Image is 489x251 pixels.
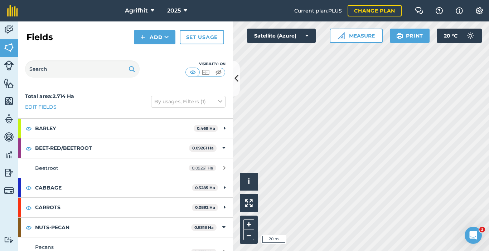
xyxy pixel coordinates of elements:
img: Four arrows, one pointing top left, one top right, one bottom right and the last bottom left [245,199,253,207]
img: svg+xml;base64,PHN2ZyB4bWxucz0iaHR0cDovL3d3dy53My5vcmcvMjAwMC9zdmciIHdpZHRoPSIxOCIgaGVpZ2h0PSIyNC... [25,183,32,192]
strong: CARROTS [35,198,192,217]
span: 2025 [167,6,181,15]
img: svg+xml;base64,PHN2ZyB4bWxucz0iaHR0cDovL3d3dy53My5vcmcvMjAwMC9zdmciIHdpZHRoPSI1NiIgaGVpZ2h0PSI2MC... [4,96,14,107]
h2: Fields [26,31,53,43]
strong: BARLEY [35,119,194,138]
strong: 0.0892 Ha [195,205,215,210]
img: svg+xml;base64,PHN2ZyB4bWxucz0iaHR0cDovL3d3dy53My5vcmcvMjAwMC9zdmciIHdpZHRoPSIxOCIgaGVpZ2h0PSIyNC... [25,124,32,133]
button: Print [390,29,430,43]
img: Ruler icon [338,32,345,39]
iframe: Intercom live chat [465,227,482,244]
strong: 0.469 Ha [197,126,215,131]
span: Pecans [35,244,54,250]
img: svg+xml;base64,PD94bWwgdmVyc2lvbj0iMS4wIiBlbmNvZGluZz0idXRmLTgiPz4KPCEtLSBHZW5lcmF0b3I6IEFkb2JlIE... [4,60,14,70]
button: Measure [330,29,383,43]
img: svg+xml;base64,PD94bWwgdmVyc2lvbj0iMS4wIiBlbmNvZGluZz0idXRmLTgiPz4KPCEtLSBHZW5lcmF0b3I6IEFkb2JlIE... [4,186,14,196]
span: 0.09261 Ha [189,165,216,171]
img: svg+xml;base64,PHN2ZyB4bWxucz0iaHR0cDovL3d3dy53My5vcmcvMjAwMC9zdmciIHdpZHRoPSI1MCIgaGVpZ2h0PSI0MC... [214,69,223,76]
img: svg+xml;base64,PD94bWwgdmVyc2lvbj0iMS4wIiBlbmNvZGluZz0idXRmLTgiPz4KPCEtLSBHZW5lcmF0b3I6IEFkb2JlIE... [4,24,14,35]
img: svg+xml;base64,PD94bWwgdmVyc2lvbj0iMS4wIiBlbmNvZGluZz0idXRmLTgiPz4KPCEtLSBHZW5lcmF0b3I6IEFkb2JlIE... [4,236,14,243]
img: svg+xml;base64,PD94bWwgdmVyc2lvbj0iMS4wIiBlbmNvZGluZz0idXRmLTgiPz4KPCEtLSBHZW5lcmF0b3I6IEFkb2JlIE... [4,132,14,142]
a: Set usage [180,30,224,44]
img: svg+xml;base64,PD94bWwgdmVyc2lvbj0iMS4wIiBlbmNvZGluZz0idXRmLTgiPz4KPCEtLSBHZW5lcmF0b3I6IEFkb2JlIE... [4,167,14,178]
img: svg+xml;base64,PD94bWwgdmVyc2lvbj0iMS4wIiBlbmNvZGluZz0idXRmLTgiPz4KPCEtLSBHZW5lcmF0b3I6IEFkb2JlIE... [4,149,14,160]
img: fieldmargin Logo [7,5,18,16]
img: svg+xml;base64,PHN2ZyB4bWxucz0iaHR0cDovL3d3dy53My5vcmcvMjAwMC9zdmciIHdpZHRoPSI1NiIgaGVpZ2h0PSI2MC... [4,78,14,89]
img: svg+xml;base64,PHN2ZyB4bWxucz0iaHR0cDovL3d3dy53My5vcmcvMjAwMC9zdmciIHdpZHRoPSIxOCIgaGVpZ2h0PSIyNC... [25,223,32,232]
strong: Total area : 2.714 Ha [25,93,74,99]
img: svg+xml;base64,PD94bWwgdmVyc2lvbj0iMS4wIiBlbmNvZGluZz0idXRmLTgiPz4KPCEtLSBHZW5lcmF0b3I6IEFkb2JlIE... [463,29,478,43]
span: Agrifhit [125,6,148,15]
img: svg+xml;base64,PHN2ZyB4bWxucz0iaHR0cDovL3d3dy53My5vcmcvMjAwMC9zdmciIHdpZHRoPSI1MCIgaGVpZ2h0PSI0MC... [201,69,210,76]
a: Edit fields [25,103,57,111]
span: i [248,177,250,186]
div: NUTS-PECAN0.8318 Ha [18,218,233,237]
button: 20 °C [437,29,482,43]
img: svg+xml;base64,PD94bWwgdmVyc2lvbj0iMS4wIiBlbmNvZGluZz0idXRmLTgiPz4KPCEtLSBHZW5lcmF0b3I6IEFkb2JlIE... [4,114,14,124]
strong: CABBAGE [35,178,192,197]
img: svg+xml;base64,PHN2ZyB4bWxucz0iaHR0cDovL3d3dy53My5vcmcvMjAwMC9zdmciIHdpZHRoPSIxOCIgaGVpZ2h0PSIyNC... [25,203,32,212]
a: Beetroot0.09261 Ha [18,158,233,178]
img: svg+xml;base64,PHN2ZyB4bWxucz0iaHR0cDovL3d3dy53My5vcmcvMjAwMC9zdmciIHdpZHRoPSI1NiIgaGVpZ2h0PSI2MC... [4,42,14,53]
img: svg+xml;base64,PHN2ZyB4bWxucz0iaHR0cDovL3d3dy53My5vcmcvMjAwMC9zdmciIHdpZHRoPSIxOSIgaGVpZ2h0PSIyNC... [396,31,403,40]
img: A question mark icon [435,7,444,14]
button: + [243,219,254,230]
strong: BEET-RED/BEETROOT [35,138,189,158]
button: Satellite (Azure) [247,29,316,43]
strong: 0.3285 Ha [195,185,215,190]
strong: 0.8318 Ha [194,225,214,230]
strong: 0.09261 Ha [192,146,214,151]
span: 20 ° C [444,29,457,43]
button: i [240,173,258,191]
a: Change plan [348,5,402,16]
img: svg+xml;base64,PHN2ZyB4bWxucz0iaHR0cDovL3d3dy53My5vcmcvMjAwMC9zdmciIHdpZHRoPSIxOCIgaGVpZ2h0PSIyNC... [25,144,32,153]
img: svg+xml;base64,PHN2ZyB4bWxucz0iaHR0cDovL3d3dy53My5vcmcvMjAwMC9zdmciIHdpZHRoPSIxOSIgaGVpZ2h0PSIyNC... [129,65,135,73]
div: Visibility: On [185,61,226,67]
span: Beetroot [35,165,58,171]
img: svg+xml;base64,PHN2ZyB4bWxucz0iaHR0cDovL3d3dy53My5vcmcvMjAwMC9zdmciIHdpZHRoPSI1MCIgaGVpZ2h0PSI0MC... [188,69,197,76]
div: CABBAGE0.3285 Ha [18,178,233,197]
img: svg+xml;base64,PHN2ZyB4bWxucz0iaHR0cDovL3d3dy53My5vcmcvMjAwMC9zdmciIHdpZHRoPSIxNyIgaGVpZ2h0PSIxNy... [456,6,463,15]
img: A cog icon [475,7,484,14]
button: By usages, Filters (1) [151,96,226,107]
span: Current plan : PLUS [294,7,342,15]
img: Two speech bubbles overlapping with the left bubble in the forefront [415,7,423,14]
button: Add [134,30,175,44]
div: BEET-RED/BEETROOT0.09261 Ha [18,138,233,158]
input: Search [25,60,140,78]
div: CARROTS0.0892 Ha [18,198,233,217]
span: 2 [479,227,485,232]
div: BARLEY0.469 Ha [18,119,233,138]
strong: NUTS-PECAN [35,218,191,237]
img: svg+xml;base64,PHN2ZyB4bWxucz0iaHR0cDovL3d3dy53My5vcmcvMjAwMC9zdmciIHdpZHRoPSIxNCIgaGVpZ2h0PSIyNC... [140,33,145,41]
button: – [243,230,254,240]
